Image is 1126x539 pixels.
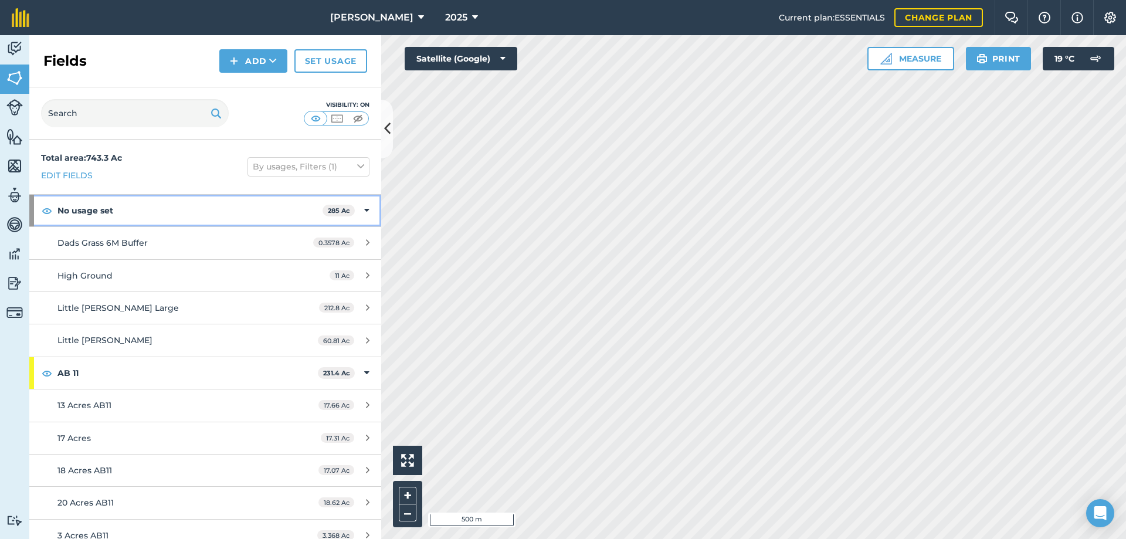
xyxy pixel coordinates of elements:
[247,157,369,176] button: By usages, Filters (1)
[1071,11,1083,25] img: svg+xml;base64,PHN2ZyB4bWxucz0iaHR0cDovL3d3dy53My5vcmcvMjAwMC9zdmciIHdpZHRoPSIxNyIgaGVpZ2h0PSIxNy...
[57,433,91,443] span: 17 Acres
[308,113,323,124] img: svg+xml;base64,PHN2ZyB4bWxucz0iaHR0cDovL3d3dy53My5vcmcvMjAwMC9zdmciIHdpZHRoPSI1MCIgaGVpZ2h0PSI0MC...
[323,369,350,377] strong: 231.4 Ac
[321,433,354,443] span: 17.31 Ac
[29,195,381,226] div: No usage set285 Ac
[57,270,113,281] span: High Ground
[29,292,381,324] a: Little [PERSON_NAME] Large212.8 Ac
[779,11,885,24] span: Current plan : ESSENTIALS
[399,504,416,521] button: –
[330,270,354,280] span: 11 Ac
[29,357,381,389] div: AB 11231.4 Ac
[57,303,179,313] span: Little [PERSON_NAME] Large
[230,54,238,68] img: svg+xml;base64,PHN2ZyB4bWxucz0iaHR0cDovL3d3dy53My5vcmcvMjAwMC9zdmciIHdpZHRoPSIxNCIgaGVpZ2h0PSIyNC...
[6,69,23,87] img: svg+xml;base64,PHN2ZyB4bWxucz0iaHR0cDovL3d3dy53My5vcmcvMjAwMC9zdmciIHdpZHRoPSI1NiIgaGVpZ2h0PSI2MC...
[6,274,23,292] img: svg+xml;base64,PD94bWwgdmVyc2lvbj0iMS4wIiBlbmNvZGluZz0idXRmLTgiPz4KPCEtLSBHZW5lcmF0b3I6IEFkb2JlIE...
[1086,499,1114,527] div: Open Intercom Messenger
[399,487,416,504] button: +
[1043,47,1114,70] button: 19 °C
[330,113,344,124] img: svg+xml;base64,PHN2ZyB4bWxucz0iaHR0cDovL3d3dy53My5vcmcvMjAwMC9zdmciIHdpZHRoPSI1MCIgaGVpZ2h0PSI0MC...
[6,157,23,175] img: svg+xml;base64,PHN2ZyB4bWxucz0iaHR0cDovL3d3dy53My5vcmcvMjAwMC9zdmciIHdpZHRoPSI1NiIgaGVpZ2h0PSI2MC...
[294,49,367,73] a: Set usage
[867,47,954,70] button: Measure
[29,324,381,356] a: Little [PERSON_NAME]60.81 Ac
[328,206,350,215] strong: 285 Ac
[29,487,381,518] a: 20 Acres AB1118.62 Ac
[1037,12,1052,23] img: A question mark icon
[43,52,87,70] h2: Fields
[57,400,111,411] span: 13 Acres AB11
[330,11,413,25] span: [PERSON_NAME]
[6,99,23,116] img: svg+xml;base64,PD94bWwgdmVyc2lvbj0iMS4wIiBlbmNvZGluZz0idXRmLTgiPz4KPCEtLSBHZW5lcmF0b3I6IEFkb2JlIE...
[1084,47,1107,70] img: svg+xml;base64,PD94bWwgdmVyc2lvbj0iMS4wIiBlbmNvZGluZz0idXRmLTgiPz4KPCEtLSBHZW5lcmF0b3I6IEFkb2JlIE...
[976,52,988,66] img: svg+xml;base64,PHN2ZyB4bWxucz0iaHR0cDovL3d3dy53My5vcmcvMjAwMC9zdmciIHdpZHRoPSIxOSIgaGVpZ2h0PSIyNC...
[445,11,467,25] span: 2025
[318,335,354,345] span: 60.81 Ac
[211,106,222,120] img: svg+xml;base64,PHN2ZyB4bWxucz0iaHR0cDovL3d3dy53My5vcmcvMjAwMC9zdmciIHdpZHRoPSIxOSIgaGVpZ2h0PSIyNC...
[29,455,381,486] a: 18 Acres AB1117.07 Ac
[6,245,23,263] img: svg+xml;base64,PD94bWwgdmVyc2lvbj0iMS4wIiBlbmNvZGluZz0idXRmLTgiPz4KPCEtLSBHZW5lcmF0b3I6IEFkb2JlIE...
[12,8,29,27] img: fieldmargin Logo
[401,454,414,467] img: Four arrows, one pointing top left, one top right, one bottom right and the last bottom left
[1103,12,1117,23] img: A cog icon
[318,465,354,475] span: 17.07 Ac
[319,303,354,313] span: 212.8 Ac
[318,400,354,410] span: 17.66 Ac
[6,128,23,145] img: svg+xml;base64,PHN2ZyB4bWxucz0iaHR0cDovL3d3dy53My5vcmcvMjAwMC9zdmciIHdpZHRoPSI1NiIgaGVpZ2h0PSI2MC...
[41,99,229,127] input: Search
[57,497,114,508] span: 20 Acres AB11
[6,304,23,321] img: svg+xml;base64,PD94bWwgdmVyc2lvbj0iMS4wIiBlbmNvZGluZz0idXRmLTgiPz4KPCEtLSBHZW5lcmF0b3I6IEFkb2JlIE...
[304,100,369,110] div: Visibility: On
[1054,47,1074,70] span: 19 ° C
[6,40,23,57] img: svg+xml;base64,PD94bWwgdmVyc2lvbj0iMS4wIiBlbmNvZGluZz0idXRmLTgiPz4KPCEtLSBHZW5lcmF0b3I6IEFkb2JlIE...
[6,187,23,204] img: svg+xml;base64,PD94bWwgdmVyc2lvbj0iMS4wIiBlbmNvZGluZz0idXRmLTgiPz4KPCEtLSBHZW5lcmF0b3I6IEFkb2JlIE...
[894,8,983,27] a: Change plan
[42,204,52,218] img: svg+xml;base64,PHN2ZyB4bWxucz0iaHR0cDovL3d3dy53My5vcmcvMjAwMC9zdmciIHdpZHRoPSIxOCIgaGVpZ2h0PSIyNC...
[41,152,122,163] strong: Total area : 743.3 Ac
[351,113,365,124] img: svg+xml;base64,PHN2ZyB4bWxucz0iaHR0cDovL3d3dy53My5vcmcvMjAwMC9zdmciIHdpZHRoPSI1MCIgaGVpZ2h0PSI0MC...
[29,389,381,421] a: 13 Acres AB1117.66 Ac
[57,335,152,345] span: Little [PERSON_NAME]
[1005,12,1019,23] img: Two speech bubbles overlapping with the left bubble in the forefront
[880,53,892,65] img: Ruler icon
[57,238,148,248] span: Dads Grass 6M Buffer
[57,195,323,226] strong: No usage set
[405,47,517,70] button: Satellite (Google)
[29,422,381,454] a: 17 Acres17.31 Ac
[29,260,381,291] a: High Ground11 Ac
[318,497,354,507] span: 18.62 Ac
[6,216,23,233] img: svg+xml;base64,PD94bWwgdmVyc2lvbj0iMS4wIiBlbmNvZGluZz0idXRmLTgiPz4KPCEtLSBHZW5lcmF0b3I6IEFkb2JlIE...
[966,47,1032,70] button: Print
[42,366,52,380] img: svg+xml;base64,PHN2ZyB4bWxucz0iaHR0cDovL3d3dy53My5vcmcvMjAwMC9zdmciIHdpZHRoPSIxOCIgaGVpZ2h0PSIyNC...
[57,465,112,476] span: 18 Acres AB11
[57,357,318,389] strong: AB 11
[313,238,354,248] span: 0.3578 Ac
[219,49,287,73] button: Add
[6,515,23,526] img: svg+xml;base64,PD94bWwgdmVyc2lvbj0iMS4wIiBlbmNvZGluZz0idXRmLTgiPz4KPCEtLSBHZW5lcmF0b3I6IEFkb2JlIE...
[41,169,93,182] a: Edit fields
[29,227,381,259] a: Dads Grass 6M Buffer0.3578 Ac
